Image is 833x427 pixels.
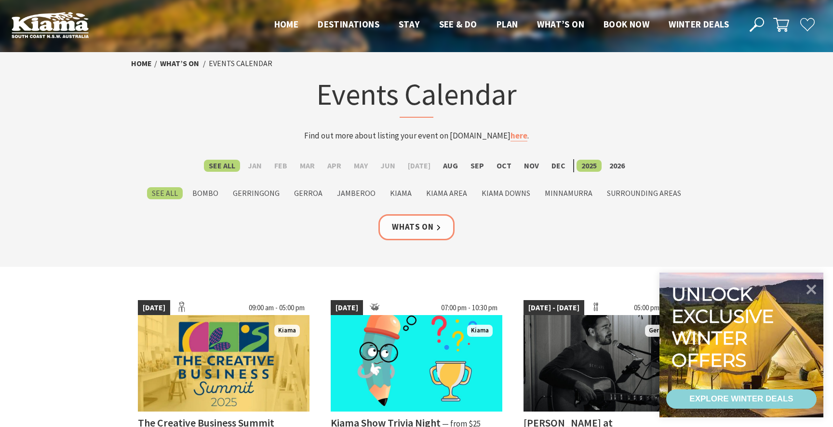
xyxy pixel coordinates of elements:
label: Jan [243,160,267,172]
label: May [349,160,373,172]
div: EXPLORE WINTER DEALS [689,389,793,409]
a: What’s On [160,58,199,69]
label: Dec [547,160,570,172]
label: See All [147,187,183,199]
span: 09:00 am - 05:00 pm [244,300,309,316]
span: [DATE] [138,300,170,316]
label: Bombo [188,187,223,199]
label: 2026 [605,160,630,172]
label: Gerroa [289,187,327,199]
label: Nov [519,160,544,172]
h1: Events Calendar [228,75,605,118]
label: Jamberoo [332,187,380,199]
label: Kiama Area [421,187,472,199]
a: Home [131,58,152,69]
label: Surrounding Areas [602,187,686,199]
span: 07:00 pm - 10:30 pm [436,300,502,316]
label: Oct [492,160,516,172]
div: Unlock exclusive winter offers [672,283,778,371]
label: Kiama [385,187,416,199]
a: EXPLORE WINTER DEALS [666,389,817,409]
label: 2025 [577,160,602,172]
span: Stay [399,18,420,30]
label: Mar [295,160,320,172]
span: Destinations [318,18,379,30]
label: Gerringong [228,187,284,199]
span: 05:00 pm - 08:00 pm [629,300,695,316]
span: Plan [497,18,518,30]
label: Feb [269,160,292,172]
a: here [511,130,527,141]
label: Minnamurra [540,187,597,199]
label: Sep [466,160,489,172]
label: [DATE] [403,160,435,172]
nav: Main Menu [265,17,739,33]
span: [DATE] - [DATE] [524,300,584,316]
span: Kiama [467,325,493,337]
label: Aug [438,160,463,172]
img: creative Business Summit [138,315,309,412]
a: Whats On [378,214,455,240]
label: Kiama Downs [477,187,535,199]
label: See All [204,160,240,172]
img: trivia night [331,315,502,412]
span: Book now [604,18,649,30]
span: Winter Deals [669,18,729,30]
span: See & Do [439,18,477,30]
li: Events Calendar [209,57,272,70]
span: Gerringong [645,325,685,337]
p: Find out more about listing your event on [DOMAIN_NAME] . [228,129,605,142]
span: Home [274,18,299,30]
span: Kiama [274,325,300,337]
span: What’s On [537,18,584,30]
img: Matt Dundas [524,315,695,412]
span: [DATE] [331,300,363,316]
label: Jun [376,160,400,172]
label: Apr [322,160,346,172]
img: Kiama Logo [12,12,89,38]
